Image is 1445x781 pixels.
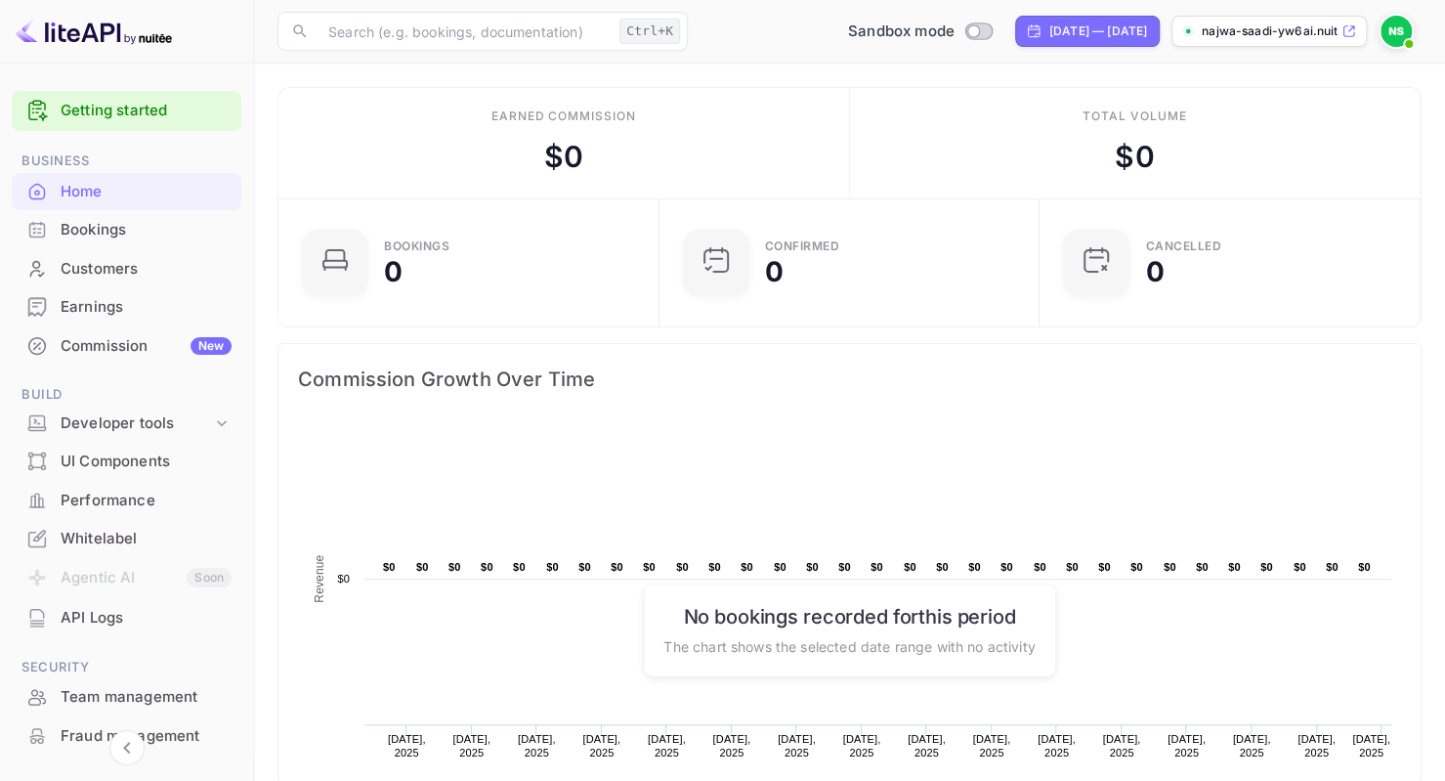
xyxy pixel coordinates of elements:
[1233,733,1271,759] text: [DATE], 2025
[518,733,556,759] text: [DATE], 2025
[513,561,526,573] text: $0
[741,561,753,573] text: $0
[1358,561,1371,573] text: $0
[848,21,955,43] span: Sandbox mode
[1145,258,1164,285] div: 0
[663,604,1035,628] h6: No bookings recorded for this period
[452,733,490,759] text: [DATE], 2025
[384,240,449,252] div: Bookings
[61,725,232,748] div: Fraud management
[12,211,241,247] a: Bookings
[481,561,493,573] text: $0
[12,407,241,441] div: Developer tools
[12,599,241,637] div: API Logs
[12,657,241,678] span: Security
[12,211,241,249] div: Bookings
[643,561,656,573] text: $0
[12,717,241,756] div: Fraud management
[61,258,232,281] div: Customers
[1381,16,1412,47] img: NAJWA SAADI
[12,173,241,209] a: Home
[12,151,241,172] span: Business
[12,482,241,518] a: Performance
[1115,135,1154,179] div: $ 0
[582,733,620,759] text: [DATE], 2025
[1297,733,1336,759] text: [DATE], 2025
[765,240,840,252] div: Confirmed
[61,490,232,512] div: Performance
[12,288,241,325] a: Earnings
[61,412,212,435] div: Developer tools
[298,364,1401,395] span: Commission Growth Over Time
[416,561,429,573] text: $0
[12,520,241,558] div: Whitelabel
[12,443,241,481] div: UI Components
[12,288,241,326] div: Earnings
[840,21,999,43] div: Switch to Production mode
[12,678,241,715] a: Team management
[61,451,232,473] div: UI Components
[838,561,851,573] text: $0
[383,561,396,573] text: $0
[448,561,461,573] text: $0
[1326,561,1339,573] text: $0
[842,733,880,759] text: [DATE], 2025
[491,108,636,125] div: Earned commission
[313,554,326,602] text: Revenue
[61,686,232,709] div: Team management
[1098,561,1111,573] text: $0
[936,561,949,573] text: $0
[765,258,784,285] div: 0
[968,561,981,573] text: $0
[806,561,819,573] text: $0
[1066,561,1079,573] text: $0
[12,250,241,288] div: Customers
[619,19,680,44] div: Ctrl+K
[109,730,145,765] button: Collapse navigation
[61,607,232,629] div: API Logs
[973,733,1011,759] text: [DATE], 2025
[1130,561,1143,573] text: $0
[12,482,241,520] div: Performance
[774,561,786,573] text: $0
[12,91,241,131] div: Getting started
[1103,733,1141,759] text: [DATE], 2025
[546,561,559,573] text: $0
[663,635,1035,656] p: The chart shows the selected date range with no activity
[317,12,612,51] input: Search (e.g. bookings, documentation)
[1196,561,1209,573] text: $0
[1145,240,1221,252] div: CANCELLED
[61,100,232,122] a: Getting started
[708,561,721,573] text: $0
[871,561,883,573] text: $0
[1000,561,1013,573] text: $0
[191,337,232,355] div: New
[12,717,241,754] a: Fraud management
[61,181,232,203] div: Home
[12,327,241,364] a: CommissionNew
[16,16,172,47] img: LiteAPI logo
[12,599,241,635] a: API Logs
[12,384,241,406] span: Build
[1168,733,1206,759] text: [DATE], 2025
[12,250,241,286] a: Customers
[611,561,623,573] text: $0
[904,561,916,573] text: $0
[388,733,426,759] text: [DATE], 2025
[384,258,403,285] div: 0
[1049,22,1147,40] div: [DATE] — [DATE]
[544,135,583,179] div: $ 0
[61,296,232,319] div: Earnings
[1164,561,1176,573] text: $0
[778,733,816,759] text: [DATE], 2025
[12,327,241,366] div: CommissionNew
[337,573,350,585] text: $0
[1038,733,1076,759] text: [DATE], 2025
[1202,22,1338,40] p: najwa-saadi-yw6ai.nuit...
[1260,561,1273,573] text: $0
[61,335,232,358] div: Commission
[12,520,241,556] a: Whitelabel
[1294,561,1306,573] text: $0
[1352,733,1390,759] text: [DATE], 2025
[1034,561,1046,573] text: $0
